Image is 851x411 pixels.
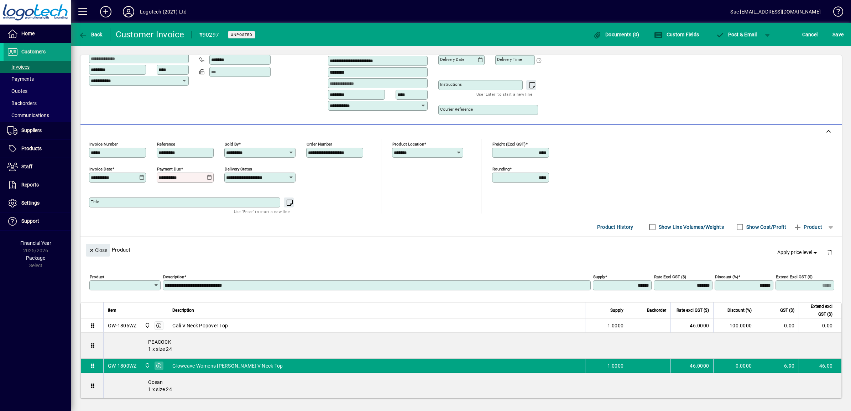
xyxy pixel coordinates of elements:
[790,221,826,233] button: Product
[89,142,118,147] mat-label: Invoice number
[440,57,464,62] mat-label: Delivery date
[4,73,71,85] a: Payments
[780,306,794,314] span: GST ($)
[4,194,71,212] a: Settings
[80,237,842,263] div: Product
[713,318,756,333] td: 100.0000
[593,32,639,37] span: Documents (0)
[89,244,107,256] span: Close
[777,249,819,256] span: Apply price level
[234,207,290,216] mat-hint: Use 'Enter' to start a new line
[21,200,40,206] span: Settings
[20,240,51,246] span: Financial Year
[172,322,228,329] span: Cali V Neck Popover Top
[86,244,110,257] button: Close
[21,146,42,151] span: Products
[7,76,34,82] span: Payments
[774,246,821,259] button: Apply price level
[793,221,822,233] span: Product
[89,167,112,172] mat-label: Invoice date
[476,90,532,98] mat-hint: Use 'Enter' to start a new line
[728,32,731,37] span: P
[4,61,71,73] a: Invoices
[4,158,71,176] a: Staff
[392,142,424,147] mat-label: Product location
[4,85,71,97] a: Quotes
[21,49,46,54] span: Customers
[4,97,71,109] a: Backorders
[163,274,184,279] mat-label: Description
[756,318,799,333] td: 0.00
[607,362,624,369] span: 1.0000
[776,274,813,279] mat-label: Extend excl GST ($)
[91,199,99,204] mat-label: Title
[4,140,71,158] a: Products
[26,255,45,261] span: Package
[799,318,841,333] td: 0.00
[594,221,636,233] button: Product History
[4,25,71,43] a: Home
[143,362,151,370] span: Central
[418,44,429,55] button: Choose address
[652,28,701,41] button: Custom Fields
[440,82,462,87] mat-label: Instructions
[803,302,832,318] span: Extend excl GST ($)
[4,176,71,194] a: Reports
[172,306,194,314] span: Description
[104,333,841,358] div: PEACOCK 1 x size 24
[756,359,799,373] td: 6.90
[832,29,844,40] span: ave
[79,32,103,37] span: Back
[730,6,821,17] div: Sue [EMAIL_ADDRESS][DOMAIN_NAME]
[593,274,605,279] mat-label: Supply
[108,362,136,369] div: GW-1800WZ
[716,32,757,37] span: ost & Email
[828,1,842,25] a: Knowledge Base
[116,29,184,40] div: Customer Invoice
[108,322,136,329] div: GW-1806WZ
[117,5,140,18] button: Profile
[108,306,116,314] span: Item
[607,322,624,329] span: 1.0000
[492,142,526,147] mat-label: Freight (excl GST)
[231,32,252,37] span: Unposted
[821,249,838,255] app-page-header-button: Delete
[677,306,709,314] span: Rate excl GST ($)
[225,142,239,147] mat-label: Sold by
[21,182,39,188] span: Reports
[143,322,151,330] span: Central
[831,28,845,41] button: Save
[745,223,786,231] label: Show Cost/Profit
[7,88,27,94] span: Quotes
[597,221,633,233] span: Product History
[7,64,30,70] span: Invoices
[199,29,219,41] div: #90297
[4,122,71,139] a: Suppliers
[90,274,104,279] mat-label: Product
[647,306,666,314] span: Backorder
[4,109,71,121] a: Communications
[71,28,110,41] app-page-header-button: Back
[675,362,709,369] div: 46.0000
[21,164,32,169] span: Staff
[21,218,39,224] span: Support
[715,274,738,279] mat-label: Discount (%)
[7,100,37,106] span: Backorders
[800,28,820,41] button: Cancel
[77,28,104,41] button: Back
[157,167,181,172] mat-label: Payment due
[727,306,752,314] span: Discount (%)
[172,362,283,369] span: Gloweave Womens [PERSON_NAME] V Neck Top
[307,142,332,147] mat-label: Order number
[713,359,756,373] td: 0.0000
[832,32,835,37] span: S
[225,167,252,172] mat-label: Delivery status
[84,247,112,253] app-page-header-button: Close
[610,306,623,314] span: Supply
[94,5,117,18] button: Add
[140,6,187,17] div: Logotech (2021) Ltd
[675,322,709,329] div: 46.0000
[21,127,42,133] span: Suppliers
[591,28,641,41] button: Documents (0)
[7,112,49,118] span: Communications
